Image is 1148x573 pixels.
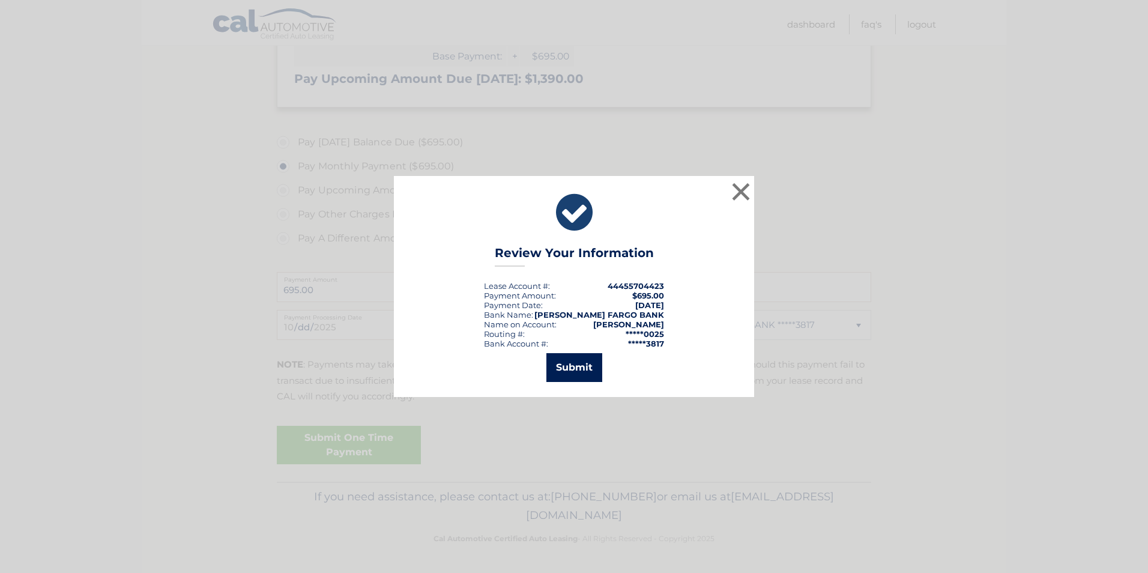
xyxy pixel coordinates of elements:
h3: Review Your Information [495,246,654,267]
span: [DATE] [635,300,664,310]
div: Bank Account #: [484,339,548,348]
div: Payment Amount: [484,291,556,300]
div: Name on Account: [484,320,557,329]
button: Submit [546,353,602,382]
span: $695.00 [632,291,664,300]
div: Routing #: [484,329,525,339]
div: Bank Name: [484,310,533,320]
div: Lease Account #: [484,281,550,291]
div: : [484,300,543,310]
span: Payment Date [484,300,541,310]
strong: [PERSON_NAME] [593,320,664,329]
strong: 44455704423 [608,281,664,291]
strong: [PERSON_NAME] FARGO BANK [534,310,664,320]
button: × [729,180,753,204]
